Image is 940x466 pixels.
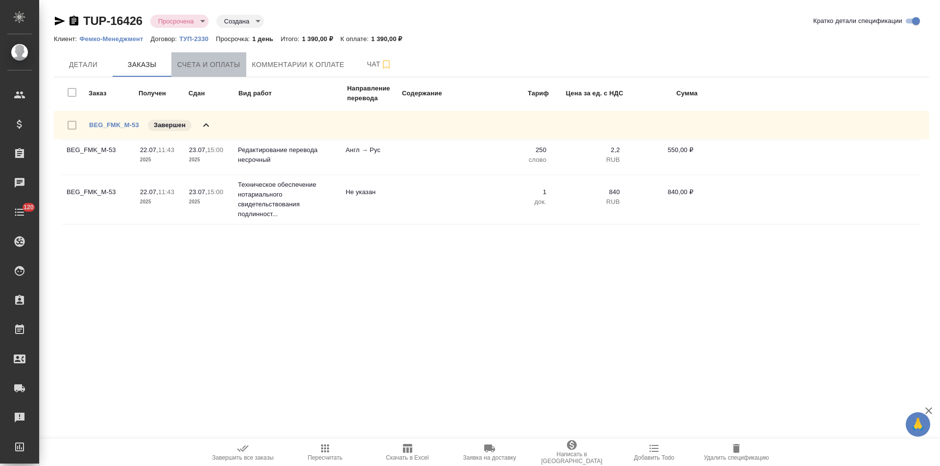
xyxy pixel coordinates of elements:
a: BEG_FMK_M-53 [89,121,139,129]
td: Заказ [88,83,137,104]
a: ТУП-2330 [179,34,216,43]
p: 1 390,00 ₽ [371,35,410,43]
td: Не указан [341,182,395,217]
p: Редактирование перевода несрочный [238,145,336,165]
p: Техническое обеспечение нотариального свидетельствования подлинност... [238,180,336,219]
span: Счета и оплаты [177,59,240,71]
span: Детали [60,59,107,71]
p: 840 [556,187,620,197]
p: Просрочка: [216,35,252,43]
a: 120 [2,200,37,224]
p: 550,00 ₽ [630,145,693,155]
span: 120 [18,202,40,212]
div: Просрочена [216,15,264,28]
svg: Подписаться [380,59,392,70]
p: слово [483,155,546,165]
p: 23.07, [189,188,207,196]
td: BEG_FMK_M-53 [62,182,135,217]
td: Получен [138,83,187,104]
p: ТУП-2330 [179,35,216,43]
td: Цена за ед. с НДС [550,83,624,104]
p: Итого: [281,35,302,43]
button: Просрочена [155,17,197,25]
p: К оплате: [340,35,371,43]
p: док. [483,197,546,207]
p: 840,00 ₽ [630,187,693,197]
button: 🙏 [906,412,930,437]
td: BEG_FMK_M-53 [62,140,135,175]
p: 1 день [252,35,281,43]
a: TUP-16426 [83,14,142,27]
td: Англ → Рус [341,140,395,175]
div: Просрочена [150,15,209,28]
p: Договор: [151,35,180,43]
button: Скопировать ссылку [68,15,80,27]
td: Вид работ [238,83,346,104]
p: 22.07, [140,188,158,196]
p: 2,2 [556,145,620,155]
p: 2025 [189,197,228,207]
p: 1 390,00 ₽ [302,35,341,43]
p: 15:00 [207,188,223,196]
button: Скопировать ссылку для ЯМессенджера [54,15,66,27]
td: Содержание [401,83,480,104]
p: 2025 [189,155,228,165]
span: Чат [356,58,403,70]
span: Заказы [118,59,165,71]
p: 22.07, [140,146,158,154]
span: 🙏 [910,414,926,435]
td: Направление перевода [347,83,400,104]
td: Тариф [481,83,549,104]
p: 1 [483,187,546,197]
p: 2025 [140,155,179,165]
p: 11:43 [158,146,174,154]
p: 250 [483,145,546,155]
p: 11:43 [158,188,174,196]
p: 23.07, [189,146,207,154]
p: RUB [556,155,620,165]
span: Комментарии к оплате [252,59,345,71]
a: Фемко-Менеджмент [79,34,150,43]
span: Кратко детали спецификации [813,16,902,26]
p: Завершен [154,120,186,130]
div: BEG_FMK_M-53Завершен [54,111,929,139]
p: Фемко-Менеджмент [79,35,150,43]
p: RUB [556,197,620,207]
td: Сумма [625,83,698,104]
td: Сдан [188,83,237,104]
p: 15:00 [207,146,223,154]
p: Клиент: [54,35,79,43]
p: 2025 [140,197,179,207]
button: Создана [221,17,252,25]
